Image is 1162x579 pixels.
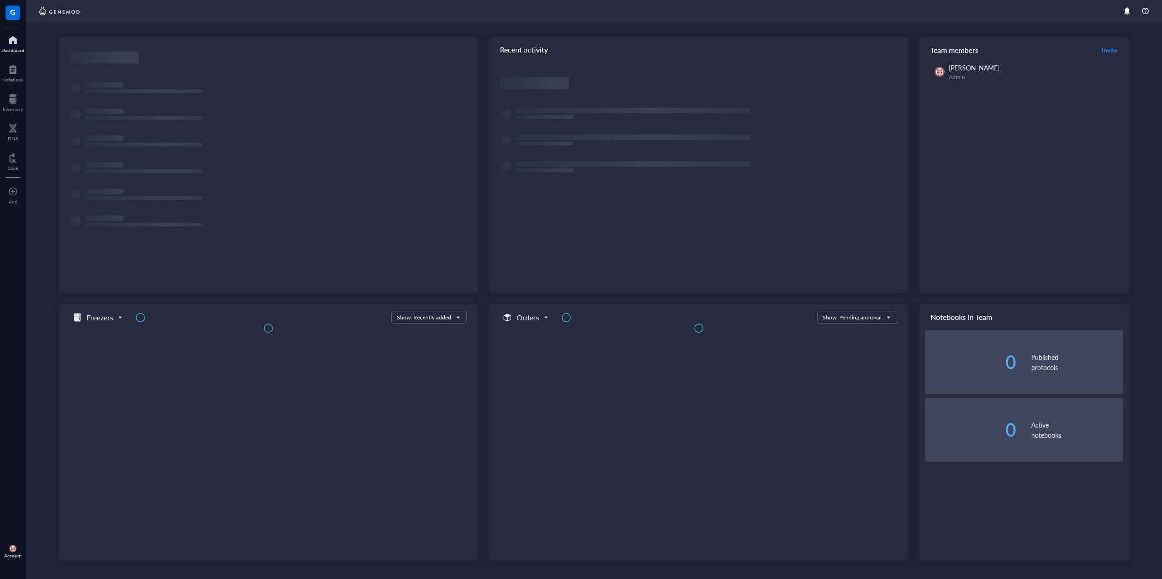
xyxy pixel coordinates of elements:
[1,33,24,53] a: Dashboard
[949,63,999,72] span: [PERSON_NAME]
[3,106,23,112] div: Inventory
[397,313,451,322] div: Show: Recently added
[517,312,539,323] h5: Orders
[949,74,1120,81] div: Admin
[8,151,18,171] a: Core
[1102,45,1117,54] span: Invite
[1101,42,1118,57] button: Invite
[1031,352,1123,372] div: Published protocols
[919,304,1129,330] div: Notebooks in Team
[1031,420,1123,440] div: Active notebooks
[489,37,908,63] div: Recent activity
[2,62,23,82] a: Notebook
[823,313,882,322] div: Show: Pending approval
[87,312,113,323] h5: Freezers
[9,199,17,204] div: Add
[935,67,945,77] img: 5d3a41d7-b5b4-42d2-8097-bb9912150ea2.jpeg
[8,165,18,171] div: Core
[1,47,24,53] div: Dashboard
[925,421,1017,439] div: 0
[37,6,82,17] img: genemod-logo
[8,136,18,141] div: DNA
[10,6,16,17] span: G
[8,121,18,141] a: DNA
[2,77,23,82] div: Notebook
[925,353,1017,371] div: 0
[9,545,17,552] img: 5d3a41d7-b5b4-42d2-8097-bb9912150ea2.jpeg
[3,92,23,112] a: Inventory
[919,37,1129,63] div: Team members
[4,553,22,558] div: Account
